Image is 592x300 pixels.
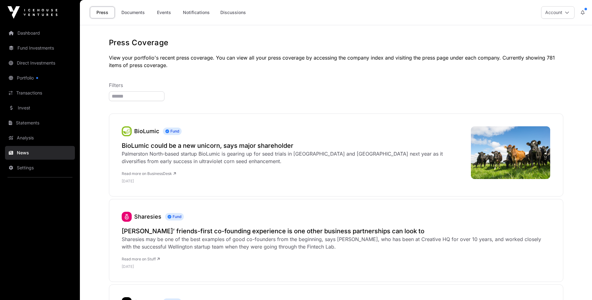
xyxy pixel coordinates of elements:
[561,270,592,300] iframe: Chat Widget
[122,235,550,250] div: Sharesies may be one of the best examples of good co-founders from the beginning, says [PERSON_NA...
[5,26,75,40] a: Dashboard
[5,41,75,55] a: Fund Investments
[109,54,563,69] p: View your portfolio's recent press coverage. You can view all your press coverage by accessing th...
[7,6,57,19] img: Icehouse Ventures Logo
[122,150,465,165] div: Palmerston North-based startup BioLumic is gearing up for seed trials in [GEOGRAPHIC_DATA] and [G...
[5,71,75,85] a: Portfolio
[5,131,75,145] a: Analysis
[122,126,132,136] img: 0_ooS1bY_400x400.png
[109,81,563,89] p: Filters
[90,7,115,18] a: Press
[151,7,176,18] a: Events
[122,179,465,184] p: [DATE]
[122,227,550,235] a: [PERSON_NAME]’ friends-first co-founding experience is one other business partnerships can look to
[122,171,176,176] a: Read more on BusinessDesk
[5,56,75,70] a: Direct Investments
[122,264,550,269] p: [DATE]
[122,212,132,222] img: sharesies_logo.jpeg
[179,7,214,18] a: Notifications
[5,101,75,115] a: Invest
[122,257,160,261] a: Read more on Stuff
[216,7,250,18] a: Discussions
[122,141,465,150] a: BioLumic could be a new unicorn, says major shareholder
[122,126,132,136] a: BioLumic
[5,86,75,100] a: Transactions
[117,7,149,18] a: Documents
[134,213,161,220] a: Sharesies
[471,126,550,179] img: Landscape-shot-of-cows-of-farm-L.jpg
[165,213,184,220] span: Fund
[5,146,75,160] a: News
[163,128,182,135] span: Fund
[109,38,563,48] h1: Press Coverage
[5,161,75,175] a: Settings
[5,116,75,130] a: Statements
[541,6,575,19] button: Account
[122,212,132,222] a: Sharesies
[134,128,159,134] a: BioLumic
